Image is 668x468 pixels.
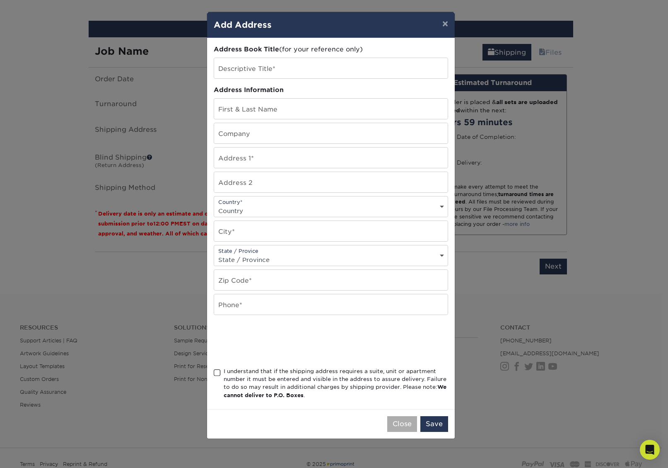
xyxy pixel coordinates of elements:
iframe: reCAPTCHA [214,325,340,357]
h4: Add Address [214,19,448,31]
button: × [436,12,455,35]
button: Close [387,416,417,432]
b: We cannot deliver to P.O. Boxes [224,384,446,398]
div: Open Intercom Messenger [640,440,660,460]
div: I understand that if the shipping address requires a suite, unit or apartment number it must be e... [224,367,448,400]
button: Save [420,416,448,432]
div: (for your reference only) [214,45,448,54]
span: Address Book Title [214,45,279,53]
div: Address Information [214,85,448,95]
